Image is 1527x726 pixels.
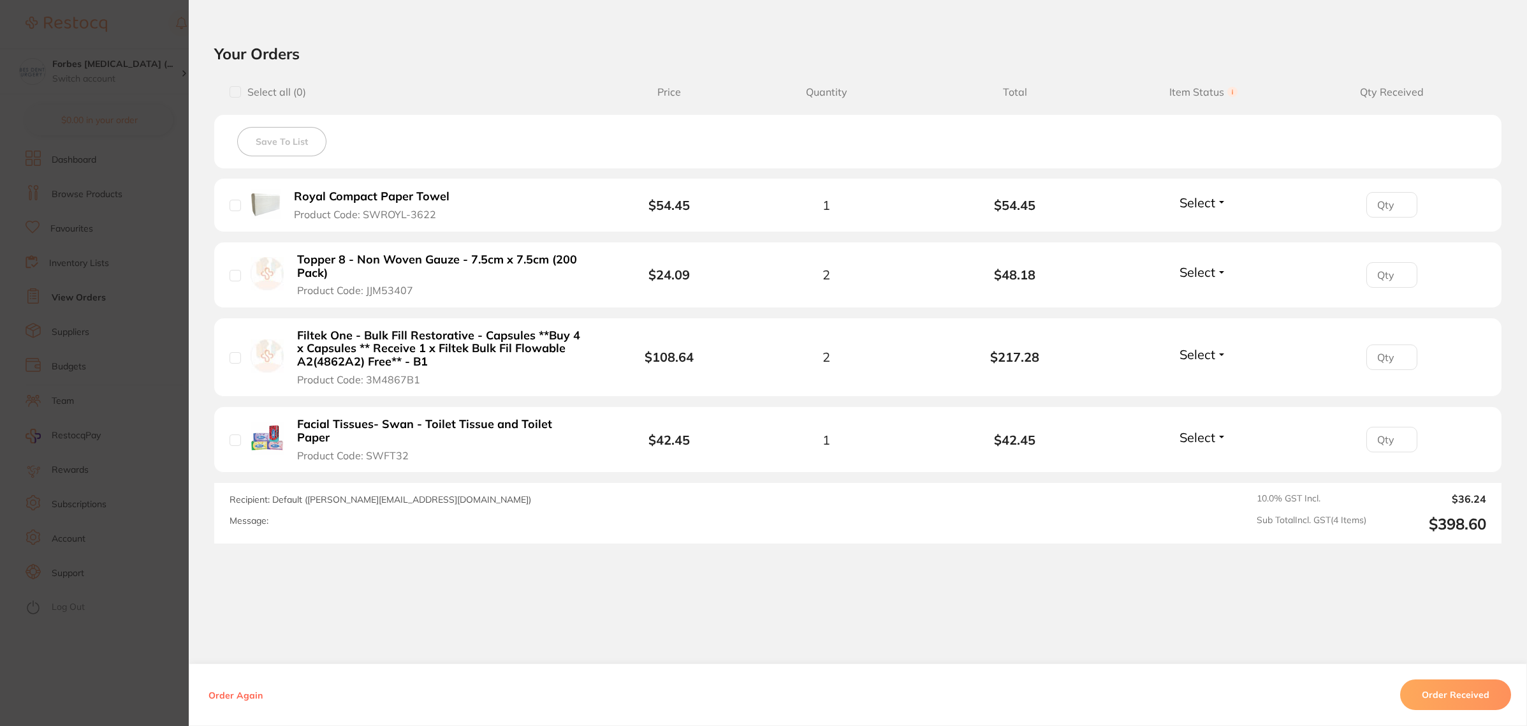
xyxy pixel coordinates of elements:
[732,86,921,98] span: Quantity
[648,267,690,283] b: $24.09
[921,350,1109,364] b: $217.28
[921,433,1109,447] b: $42.45
[1377,493,1486,505] output: $36.24
[1176,346,1231,362] button: Select
[1297,86,1486,98] span: Qty Received
[290,189,464,221] button: Royal Compact Paper Towel Product Code: SWROYL-3622
[921,198,1109,212] b: $54.45
[1176,195,1231,211] button: Select
[1176,429,1231,445] button: Select
[294,209,436,220] span: Product Code: SWROYL-3622
[1366,344,1417,370] input: Qty
[251,257,284,290] img: Topper 8 - Non Woven Gauze - 7.5cm x 7.5cm (200 Pack)
[648,432,690,448] b: $42.45
[648,197,690,213] b: $54.45
[251,339,284,373] img: Filtek One - Bulk Fill Restorative - Capsules **Buy 4 x Capsules ** Receive 1 x Filtek Bulk Fil F...
[1176,264,1231,280] button: Select
[1109,86,1298,98] span: Item Status
[297,418,583,444] b: Facial Tissues- Swan - Toilet Tissue and Toilet Paper
[297,285,413,296] span: Product Code: JJM53407
[230,494,531,505] span: Recipient: Default ( [PERSON_NAME][EMAIL_ADDRESS][DOMAIN_NAME] )
[645,349,694,365] b: $108.64
[822,433,830,447] span: 1
[293,253,587,297] button: Topper 8 - Non Woven Gauze - 7.5cm x 7.5cm (200 Pack) Product Code: JJM53407
[1257,515,1366,533] span: Sub Total Incl. GST ( 4 Items)
[251,422,284,455] img: Facial Tissues- Swan - Toilet Tissue and Toilet Paper
[1366,427,1417,452] input: Qty
[822,350,830,364] span: 2
[214,44,1501,63] h2: Your Orders
[1366,262,1417,288] input: Qty
[921,267,1109,282] b: $48.18
[297,329,583,369] b: Filtek One - Bulk Fill Restorative - Capsules **Buy 4 x Capsules ** Receive 1 x Filtek Bulk Fil F...
[822,198,830,212] span: 1
[1377,515,1486,533] output: $398.60
[237,127,326,156] button: Save To List
[921,86,1109,98] span: Total
[1366,192,1417,218] input: Qty
[606,86,732,98] span: Price
[205,689,267,700] button: Order Again
[297,374,420,385] span: Product Code: 3M4867B1
[1180,429,1215,445] span: Select
[297,253,583,279] b: Topper 8 - Non Woven Gauze - 7.5cm x 7.5cm (200 Pack)
[293,329,587,386] button: Filtek One - Bulk Fill Restorative - Capsules **Buy 4 x Capsules ** Receive 1 x Filtek Bulk Fil F...
[1257,493,1366,505] span: 10.0 % GST Incl.
[241,86,306,98] span: Select all ( 0 )
[1180,346,1215,362] span: Select
[1400,679,1511,710] button: Order Received
[230,515,268,526] label: Message:
[1180,264,1215,280] span: Select
[1180,195,1215,211] span: Select
[293,417,587,462] button: Facial Tissues- Swan - Toilet Tissue and Toilet Paper Product Code: SWFT32
[822,267,830,282] span: 2
[251,189,281,219] img: Royal Compact Paper Towel
[297,450,409,461] span: Product Code: SWFT32
[294,190,449,204] b: Royal Compact Paper Towel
